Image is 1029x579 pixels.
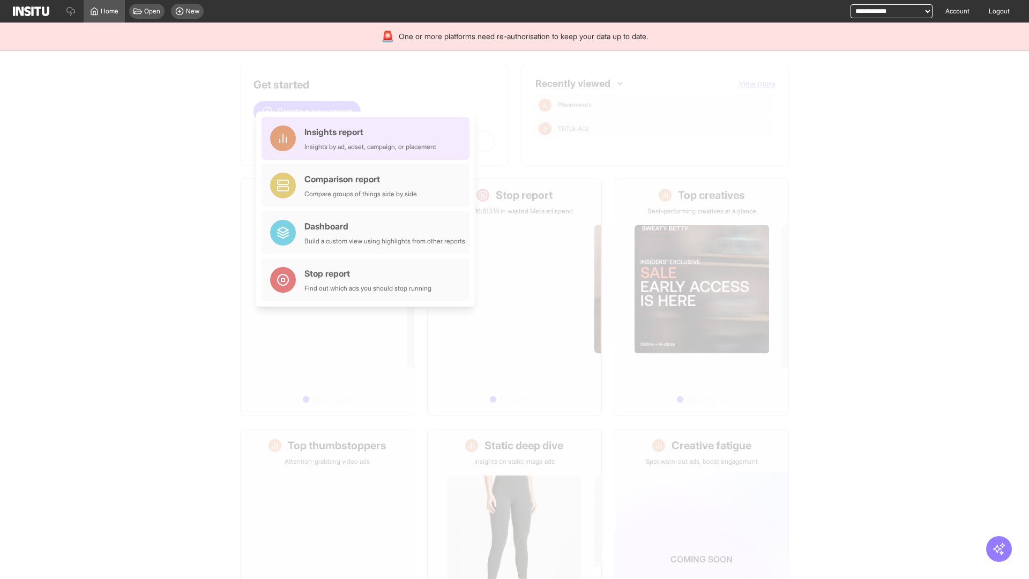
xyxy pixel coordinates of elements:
[304,220,465,233] div: Dashboard
[304,143,436,151] div: Insights by ad, adset, campaign, or placement
[381,29,394,44] div: 🚨
[304,125,436,138] div: Insights report
[13,6,49,16] img: Logo
[304,267,431,280] div: Stop report
[304,284,431,293] div: Find out which ads you should stop running
[304,173,417,185] div: Comparison report
[101,7,118,16] span: Home
[399,31,648,42] span: One or more platforms need re-authorisation to keep your data up to date.
[304,237,465,246] div: Build a custom view using highlights from other reports
[304,190,417,198] div: Compare groups of things side by side
[186,7,199,16] span: New
[144,7,160,16] span: Open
